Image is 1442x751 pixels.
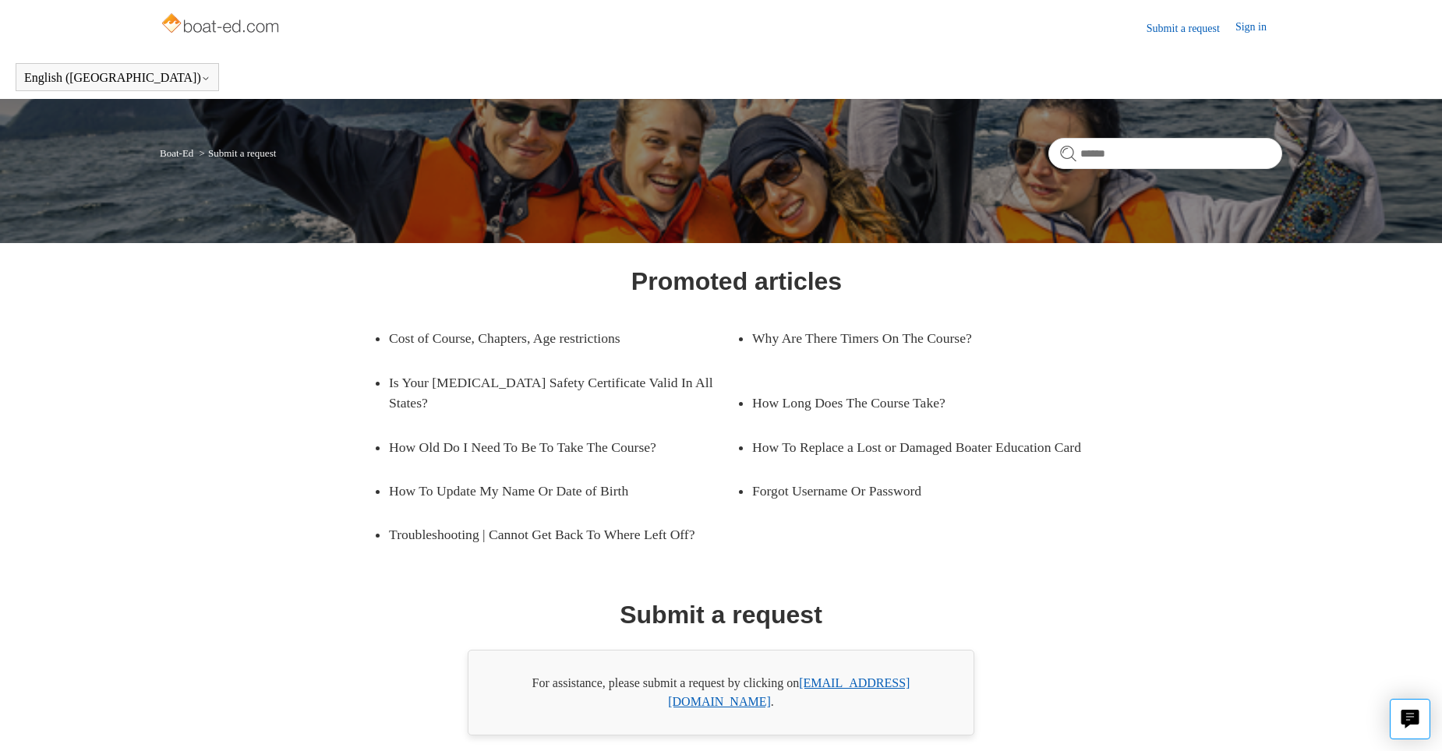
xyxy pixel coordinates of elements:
h1: Submit a request [620,596,822,633]
a: Cost of Course, Chapters, Age restrictions [389,316,713,360]
a: Boat-Ed [160,147,193,159]
a: Submit a request [1147,20,1235,37]
li: Boat-Ed [160,147,196,159]
h1: Promoted articles [631,263,842,300]
button: English ([GEOGRAPHIC_DATA]) [24,71,210,85]
a: Why Are There Timers On The Course? [752,316,1076,360]
a: How To Replace a Lost or Damaged Boater Education Card [752,425,1100,469]
li: Submit a request [196,147,277,159]
button: Live chat [1390,699,1430,739]
input: Search [1048,138,1282,169]
a: How Long Does The Course Take? [752,381,1076,425]
img: Boat-Ed Help Center home page [160,9,284,41]
a: How To Update My Name Or Date of Birth [389,469,713,513]
a: How Old Do I Need To Be To Take The Course? [389,425,713,469]
div: For assistance, please submit a request by clicking on . [468,650,974,735]
a: Troubleshooting | Cannot Get Back To Where Left Off? [389,513,737,556]
a: Sign in [1235,19,1282,37]
a: Is Your [MEDICAL_DATA] Safety Certificate Valid In All States? [389,361,737,425]
a: Forgot Username Or Password [752,469,1076,513]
